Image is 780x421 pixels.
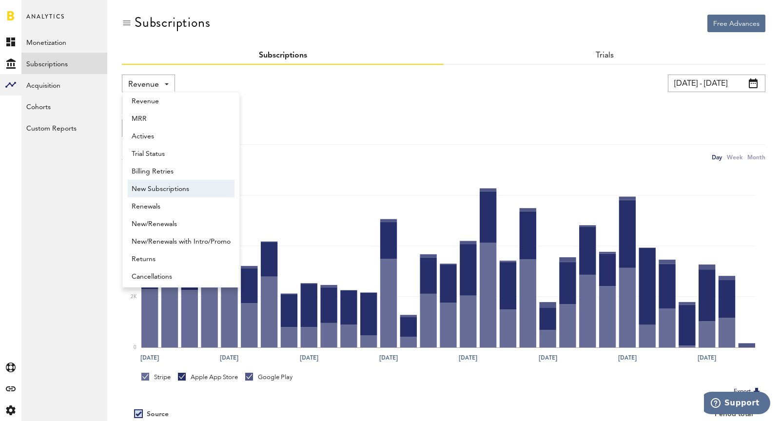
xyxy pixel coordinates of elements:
div: Month [747,152,765,162]
a: Subscriptions [259,52,307,59]
img: Export [751,386,762,398]
text: [DATE] [698,353,716,362]
text: [DATE] [459,353,477,362]
span: New Subscriptions [132,181,231,197]
span: Analytics [26,11,65,31]
a: Billing Retries [128,162,234,180]
a: Revenue [128,92,234,110]
a: Trial Status [128,145,234,162]
a: New/Renewals with Intro/Promo [128,232,234,250]
a: Renewals [128,197,234,215]
iframe: Opens a widget where you can find more information [704,392,770,416]
a: Cohorts [21,96,107,117]
button: Add Filter [122,97,165,115]
span: New/Renewals with Intro/Promo [132,233,231,250]
div: Apple App Store [178,373,238,382]
span: Cancellations [132,268,231,285]
span: Trial Status [132,146,231,162]
a: Subscriptions [21,53,107,74]
div: Day [712,152,722,162]
a: Acquisition [21,74,107,96]
button: Export [731,385,765,398]
a: Cancellations [128,268,234,285]
text: [DATE] [379,353,398,362]
text: 2K [131,294,137,299]
a: Returns [128,250,234,268]
span: Revenue [128,77,159,93]
div: Subscriptions [135,15,210,30]
a: Monetization [21,31,107,53]
button: Free Advances [707,15,765,32]
div: Stripe [141,373,171,382]
div: Period total [456,410,753,419]
span: Actives [132,128,231,145]
span: New/Renewals [132,216,231,232]
span: Renewals [132,198,231,215]
a: New/Renewals [128,215,234,232]
text: [DATE] [140,353,159,362]
span: Returns [132,251,231,268]
a: Trials [596,52,614,59]
div: Week [727,152,742,162]
span: Billing Retries [132,163,231,180]
span: Revenue [132,93,231,110]
div: Google Play [245,373,292,382]
text: [DATE] [220,353,238,362]
text: [DATE] [539,353,557,362]
a: MRR [128,110,234,127]
div: Source [147,410,169,419]
text: [DATE] [618,353,637,362]
a: New Subscriptions [128,180,234,197]
a: Custom Reports [21,117,107,138]
a: Actives [128,127,234,145]
text: 0 [134,345,136,350]
span: MRR [132,111,231,127]
text: [DATE] [300,353,318,362]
